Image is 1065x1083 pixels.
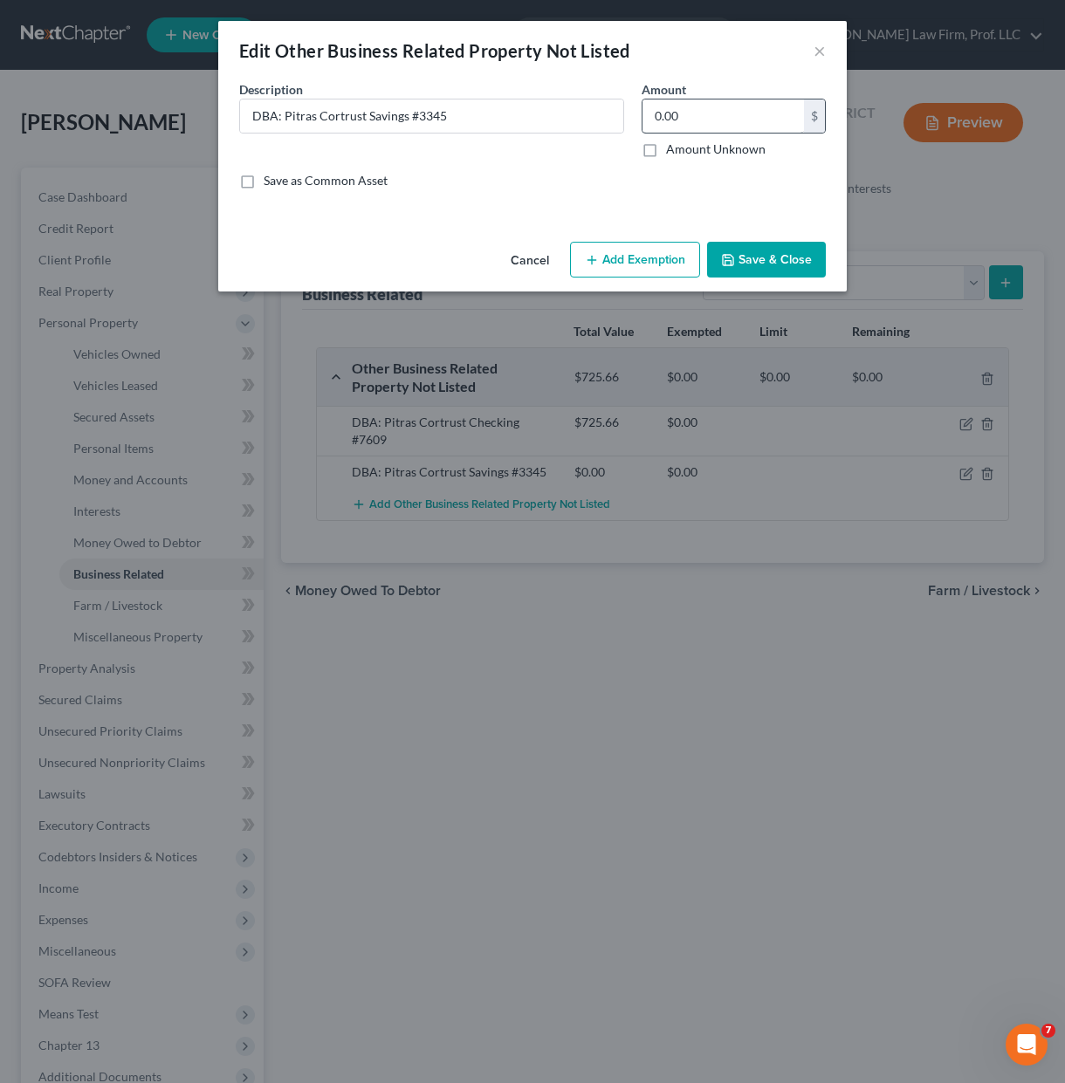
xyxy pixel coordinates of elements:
[814,40,826,61] button: ×
[1006,1024,1048,1066] iframe: Intercom live chat
[239,82,303,97] span: Description
[264,172,388,189] label: Save as Common Asset
[642,80,686,99] label: Amount
[707,242,826,278] button: Save & Close
[666,141,766,158] label: Amount Unknown
[642,99,804,133] input: 0.00
[239,38,630,63] div: Edit Other Business Related Property Not Listed
[804,99,825,133] div: $
[1041,1024,1055,1038] span: 7
[240,99,623,133] input: Describe...
[570,242,700,278] button: Add Exemption
[497,243,563,278] button: Cancel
